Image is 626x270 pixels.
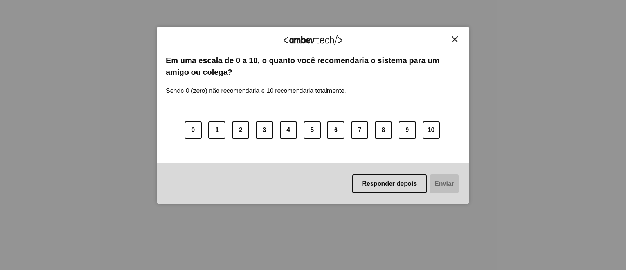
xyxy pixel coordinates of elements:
label: Em uma escala de 0 a 10, o quanto você recomendaria o sistema para um amigo ou colega? [166,54,460,78]
button: 8 [375,121,392,139]
label: Sendo 0 (zero) não recomendaria e 10 recomendaria totalmente. [166,78,346,94]
button: 5 [304,121,321,139]
button: 2 [232,121,249,139]
button: 1 [208,121,225,139]
img: Close [452,36,458,42]
img: Logo Ambevtech [284,35,342,45]
button: 7 [351,121,368,139]
button: 4 [280,121,297,139]
button: 6 [327,121,344,139]
button: 0 [185,121,202,139]
button: 9 [399,121,416,139]
button: Close [450,36,460,43]
button: Responder depois [352,174,427,193]
button: 10 [423,121,440,139]
button: 3 [256,121,273,139]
